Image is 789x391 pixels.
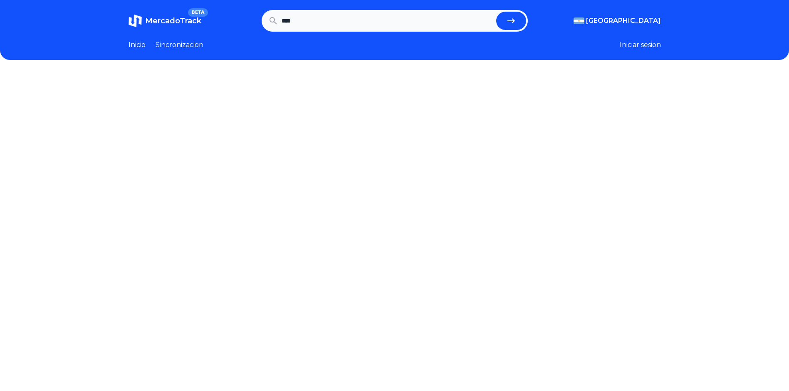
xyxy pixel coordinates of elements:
[129,14,142,27] img: MercadoTrack
[129,14,201,27] a: MercadoTrackBETA
[574,16,661,26] button: [GEOGRAPHIC_DATA]
[156,40,203,50] a: Sincronizacion
[586,16,661,26] span: [GEOGRAPHIC_DATA]
[620,40,661,50] button: Iniciar sesion
[145,16,201,25] span: MercadoTrack
[574,17,584,24] img: Argentina
[188,8,208,17] span: BETA
[129,40,146,50] a: Inicio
